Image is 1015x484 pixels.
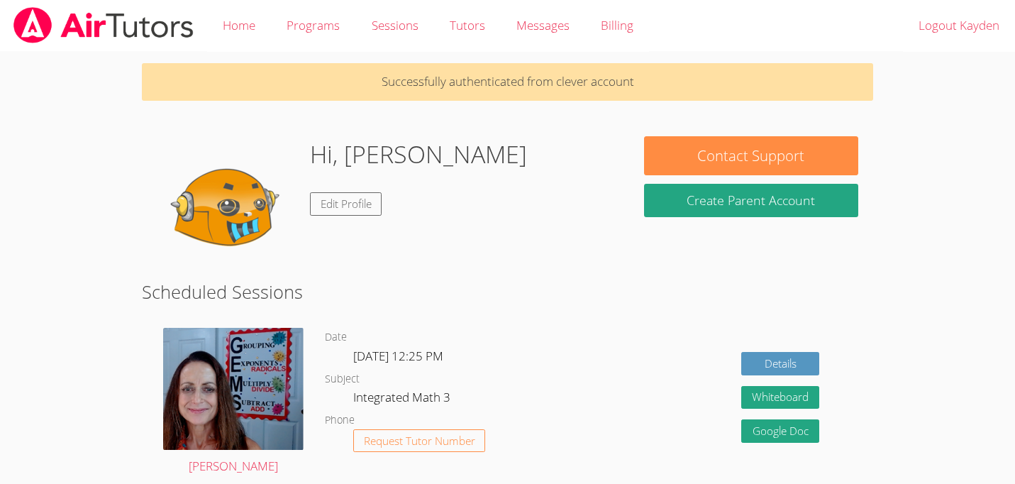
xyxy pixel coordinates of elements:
h1: Hi, [PERSON_NAME] [310,136,527,172]
dd: Integrated Math 3 [353,387,453,412]
button: Whiteboard [741,386,819,409]
button: Request Tutor Number [353,429,486,453]
p: Successfully authenticated from clever account [142,63,872,101]
a: Edit Profile [310,192,382,216]
a: Google Doc [741,419,819,443]
button: Create Parent Account [644,184,858,217]
span: Request Tutor Number [364,436,475,446]
dt: Subject [325,370,360,388]
dt: Date [325,329,347,346]
a: Details [741,352,819,375]
button: Contact Support [644,136,858,175]
img: avatar.png [163,328,304,450]
img: airtutors_banner-c4298cdbf04f3fff15de1276eac7730deb9818008684d7c2e4769d2f7ddbe033.png [12,7,195,43]
img: default.png [157,136,299,278]
a: [PERSON_NAME] [163,328,304,477]
span: Messages [516,17,570,33]
span: [DATE] 12:25 PM [353,348,443,364]
h2: Scheduled Sessions [142,278,872,305]
dt: Phone [325,412,355,429]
